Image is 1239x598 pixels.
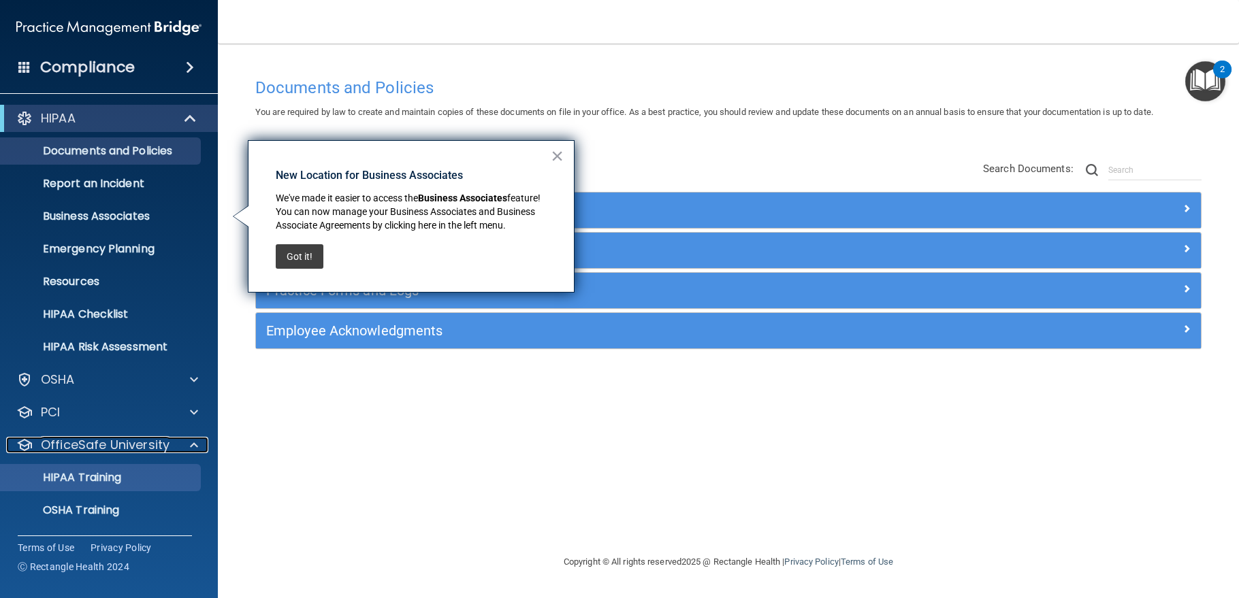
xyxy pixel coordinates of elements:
[418,193,507,203] strong: Business Associates
[276,193,418,203] span: We've made it easier to access the
[41,110,76,127] p: HIPAA
[9,308,195,321] p: HIPAA Checklist
[9,144,195,158] p: Documents and Policies
[18,541,74,554] a: Terms of Use
[266,203,954,218] h5: Policies
[9,340,195,354] p: HIPAA Risk Assessment
[91,541,152,554] a: Privacy Policy
[41,437,170,453] p: OfficeSafe University
[266,243,954,258] h5: Privacy Documents
[9,471,121,484] p: HIPAA Training
[276,244,323,269] button: Got it!
[841,557,893,567] a: Terms of Use
[266,323,954,338] h5: Employee Acknowledgments
[1185,61,1225,101] button: Open Resource Center, 2 new notifications
[9,275,195,288] p: Resources
[1108,160,1202,180] input: Search
[255,107,1153,117] span: You are required by law to create and maintain copies of these documents on file in your office. ...
[9,242,195,256] p: Emergency Planning
[266,283,954,298] h5: Practice Forms and Logs
[276,168,550,183] p: New Location for Business Associates
[41,404,60,420] p: PCI
[784,557,838,567] a: Privacy Policy
[41,371,75,388] p: OSHA
[18,560,129,574] span: Ⓒ Rectangle Health 2024
[276,193,543,230] span: feature! You can now manage your Business Associates and Business Associate Agreements by clickin...
[480,540,977,584] div: Copyright © All rights reserved 2025 @ Rectangle Health | |
[40,58,135,77] h4: Compliance
[255,79,1202,97] h4: Documents and Policies
[9,503,119,517] p: OSHA Training
[9,210,195,223] p: Business Associates
[16,14,202,41] img: PMB logo
[1086,164,1098,176] img: ic-search.3b580494.png
[551,145,564,167] button: Close
[983,163,1074,175] span: Search Documents:
[9,177,195,190] p: Report an Incident
[1220,69,1225,87] div: 2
